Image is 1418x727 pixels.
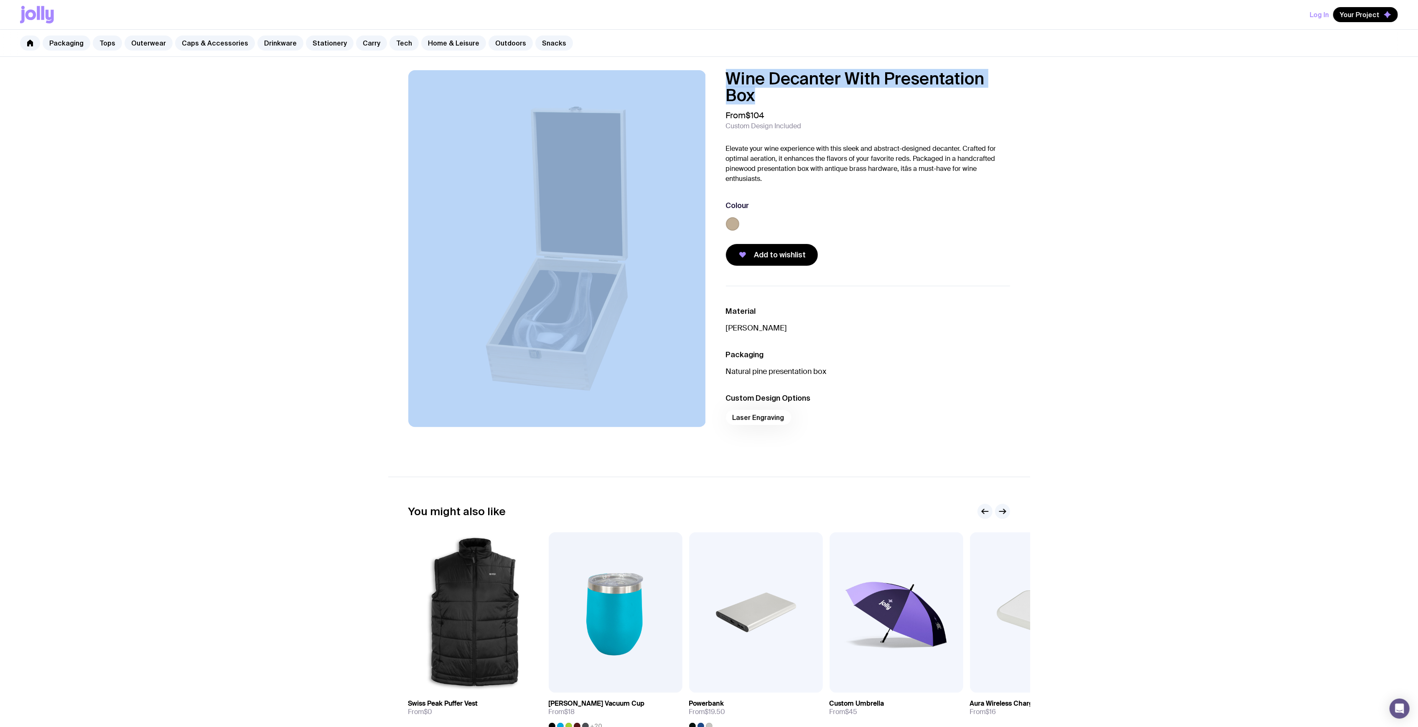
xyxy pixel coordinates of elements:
a: Custom UmbrellaFrom$45 [830,693,963,723]
h1: Wine Decanter With Presentation Box [726,70,1010,104]
a: Carry [356,36,387,51]
span: $18 [565,707,575,716]
span: $16 [986,707,996,716]
h3: Powerbank [689,699,724,708]
a: Stationery [306,36,354,51]
span: From [549,708,575,716]
button: Add to wishlist [726,244,818,266]
span: $19.50 [705,707,726,716]
h3: Aura Wireless Charger [970,699,1040,708]
button: Log In [1310,7,1329,22]
a: Drinkware [257,36,303,51]
span: Add to wishlist [754,250,806,260]
h3: Material [726,306,1010,316]
a: Home & Leisure [421,36,486,51]
span: From [970,708,996,716]
a: Outerwear [125,36,173,51]
span: From [689,708,726,716]
a: Caps & Accessories [175,36,255,51]
p: Elevate your wine experience with this sleek and abstract-designed decanter. Crafted for optimal ... [726,144,1010,184]
span: Custom Design Included [726,122,802,130]
h2: You might also like [408,505,506,518]
a: Outdoors [489,36,533,51]
a: Packaging [43,36,90,51]
h3: Custom Umbrella [830,699,884,708]
span: $45 [845,707,858,716]
button: Your Project [1333,7,1398,22]
h3: [PERSON_NAME] Vacuum Cup [549,699,645,708]
p: Natural pine presentation box [726,366,1010,376]
span: $104 [746,110,764,121]
h3: Packaging [726,350,1010,360]
a: Tops [93,36,122,51]
span: From [726,110,764,120]
h3: Custom Design Options [726,393,1010,403]
span: From [408,708,433,716]
span: $0 [424,707,433,716]
h3: Colour [726,201,749,211]
a: Swiss Peak Puffer VestFrom$0 [408,693,542,723]
span: Your Project [1340,10,1380,19]
a: Snacks [535,36,573,51]
h3: Swiss Peak Puffer Vest [408,699,478,708]
a: Tech [390,36,419,51]
a: Aura Wireless ChargerFrom$16 [970,693,1104,723]
p: [PERSON_NAME] [726,323,1010,333]
div: Open Intercom Messenger [1390,699,1410,719]
span: From [830,708,858,716]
